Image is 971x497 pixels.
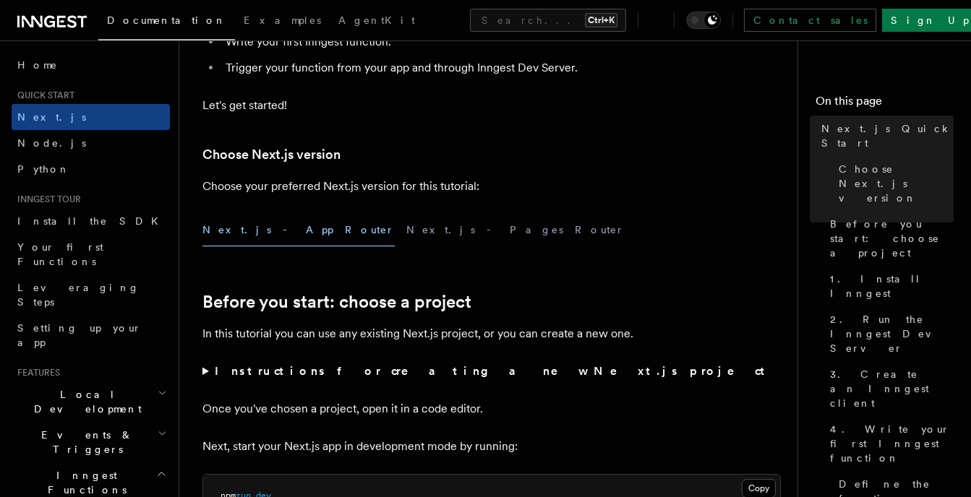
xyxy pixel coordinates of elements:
[585,13,617,27] kbd: Ctrl+K
[17,58,58,72] span: Home
[830,312,954,355] span: 2. Run the Inngest Dev Server
[244,14,321,26] span: Examples
[12,234,170,275] a: Your first Functions
[12,52,170,78] a: Home
[215,364,771,378] strong: Instructions for creating a new Next.js project
[12,208,170,234] a: Install the SDK
[12,156,170,182] a: Python
[686,12,721,29] button: Toggle dark mode
[470,9,626,32] button: Search...Ctrl+K
[17,111,86,123] span: Next.js
[98,4,235,40] a: Documentation
[17,215,167,227] span: Install the SDK
[821,121,954,150] span: Next.js Quick Start
[330,4,424,39] a: AgentKit
[824,211,954,266] a: Before you start: choose a project
[406,214,625,246] button: Next.js - Pages Router
[12,275,170,315] a: Leveraging Steps
[824,416,954,471] a: 4. Write your first Inngest function
[17,163,70,175] span: Python
[830,217,954,260] span: Before you start: choose a project
[107,14,226,26] span: Documentation
[833,156,954,211] a: Choose Next.js version
[816,92,954,116] h4: On this page
[816,116,954,156] a: Next.js Quick Start
[221,32,781,52] li: Write your first Inngest function.
[338,14,415,26] span: AgentKit
[830,272,954,301] span: 1. Install Inngest
[12,90,74,101] span: Quick start
[12,428,158,457] span: Events & Triggers
[824,306,954,361] a: 2. Run the Inngest Dev Server
[824,266,954,306] a: 1. Install Inngest
[12,381,170,422] button: Local Development
[12,315,170,355] a: Setting up your app
[202,214,395,246] button: Next.js - App Router
[202,176,781,196] p: Choose your preferred Next.js version for this tutorial:
[12,104,170,130] a: Next.js
[12,387,158,416] span: Local Development
[202,324,781,344] p: In this tutorial you can use any existing Next.js project, or you can create a new one.
[202,399,781,419] p: Once you've chosen a project, open it in a code editor.
[202,361,781,381] summary: Instructions for creating a new Next.js project
[202,292,471,312] a: Before you start: choose a project
[17,282,140,308] span: Leveraging Steps
[12,468,156,497] span: Inngest Functions
[12,422,170,462] button: Events & Triggers
[830,422,954,465] span: 4. Write your first Inngest function
[12,367,60,379] span: Features
[12,130,170,156] a: Node.js
[221,58,781,78] li: Trigger your function from your app and through Inngest Dev Server.
[839,162,954,205] span: Choose Next.js version
[202,144,341,165] a: Choose Next.js version
[235,4,330,39] a: Examples
[202,95,781,116] p: Let's get started!
[744,9,876,32] a: Contact sales
[17,241,103,267] span: Your first Functions
[824,361,954,416] a: 3. Create an Inngest client
[12,194,81,205] span: Inngest tour
[17,322,142,348] span: Setting up your app
[17,137,86,149] span: Node.js
[202,436,781,457] p: Next, start your Next.js app in development mode by running:
[830,367,954,410] span: 3. Create an Inngest client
